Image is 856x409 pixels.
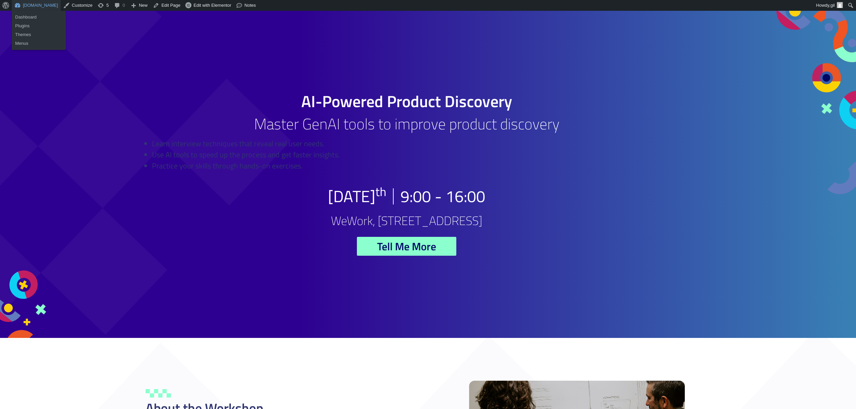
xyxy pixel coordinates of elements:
[331,215,482,227] h2: WeWork, [STREET_ADDRESS]
[12,11,66,32] ul: ProductX.biz
[139,116,675,131] h2: Master GenAI tools to improve product discovery
[400,188,485,204] h2: 9:00 - 16:00
[375,182,386,201] sup: th
[830,3,835,8] span: gil
[152,160,675,171] li: Practice your skills through hands-on exercises.
[152,138,675,149] li: Learn interview techniques that reveal real user needs.
[377,241,436,252] span: Tell Me More
[139,93,675,109] h1: AI-Powered Product Discovery
[12,30,66,39] a: Themes
[193,3,231,8] span: Edit with Elementor
[12,22,66,30] a: Plugins
[12,39,66,48] a: Menus
[12,13,66,22] a: Dashboard
[152,149,675,160] li: Use AI tools to speed up the process and get faster insights.
[12,28,66,50] ul: ProductX.biz
[357,237,456,256] a: Tell Me More
[328,188,386,204] p: [DATE]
